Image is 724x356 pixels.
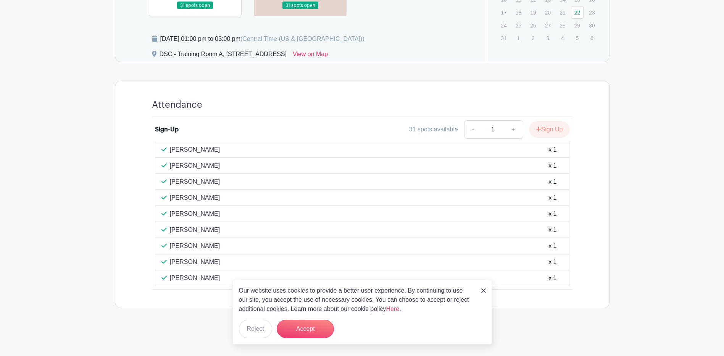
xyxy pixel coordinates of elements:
div: [DATE] 01:00 pm to 03:00 pm [160,34,364,44]
p: 31 [497,32,510,44]
p: 3 [542,32,554,44]
div: x 1 [548,145,556,154]
div: x 1 [548,225,556,235]
h4: Attendance [152,99,202,110]
a: 22 [571,6,584,19]
p: 24 [497,19,510,31]
div: x 1 [548,193,556,202]
p: [PERSON_NAME] [170,193,220,202]
div: 31 spots available [409,125,458,134]
p: [PERSON_NAME] [170,241,220,251]
a: View on Map [293,50,328,62]
p: 25 [512,19,525,31]
div: x 1 [548,177,556,186]
button: Sign Up [529,121,569,138]
p: [PERSON_NAME] [170,145,220,154]
div: DSC - Training Room A, [STREET_ADDRESS] [160,50,287,62]
p: [PERSON_NAME] [170,225,220,235]
button: Accept [277,320,334,338]
p: 27 [542,19,554,31]
button: Reject [239,320,272,338]
span: (Central Time (US & [GEOGRAPHIC_DATA])) [240,36,364,42]
p: [PERSON_NAME] [170,273,220,283]
p: 26 [527,19,539,31]
img: close_button-5f87c8562297e5c2d7936805f587ecaba9071eb48480494691a3f1689db116b3.svg [481,288,486,293]
p: 20 [542,6,554,18]
p: 21 [556,6,569,18]
p: 30 [585,19,598,31]
div: x 1 [548,209,556,218]
p: [PERSON_NAME] [170,257,220,267]
div: x 1 [548,273,556,283]
p: 17 [497,6,510,18]
p: 28 [556,19,569,31]
p: 1 [512,32,525,44]
p: 5 [571,32,584,44]
div: x 1 [548,257,556,267]
a: Here [386,306,400,312]
p: 23 [585,6,598,18]
p: 19 [527,6,539,18]
a: + [504,120,523,139]
p: 6 [585,32,598,44]
p: [PERSON_NAME] [170,177,220,186]
p: 2 [527,32,539,44]
a: - [464,120,482,139]
p: Our website uses cookies to provide a better user experience. By continuing to use our site, you ... [239,286,473,314]
div: x 1 [548,241,556,251]
p: [PERSON_NAME] [170,209,220,218]
p: 4 [556,32,569,44]
p: [PERSON_NAME] [170,161,220,170]
p: 18 [512,6,525,18]
div: x 1 [548,161,556,170]
div: Sign-Up [155,125,179,134]
p: 29 [571,19,584,31]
